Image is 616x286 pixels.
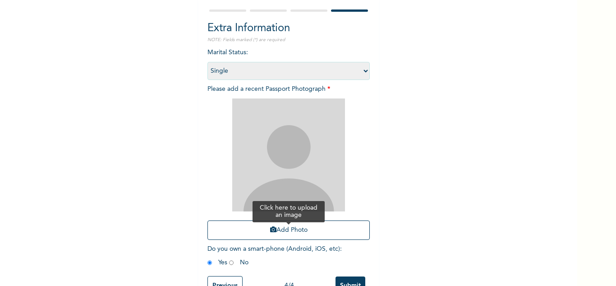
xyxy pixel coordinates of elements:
[232,98,345,211] img: Crop
[207,20,370,37] h2: Extra Information
[207,49,370,74] span: Marital Status :
[207,246,342,266] span: Do you own a smart-phone (Android, iOS, etc) : Yes No
[207,37,370,43] p: NOTE: Fields marked (*) are required
[207,86,370,244] span: Please add a recent Passport Photograph
[207,220,370,240] button: Add Photo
